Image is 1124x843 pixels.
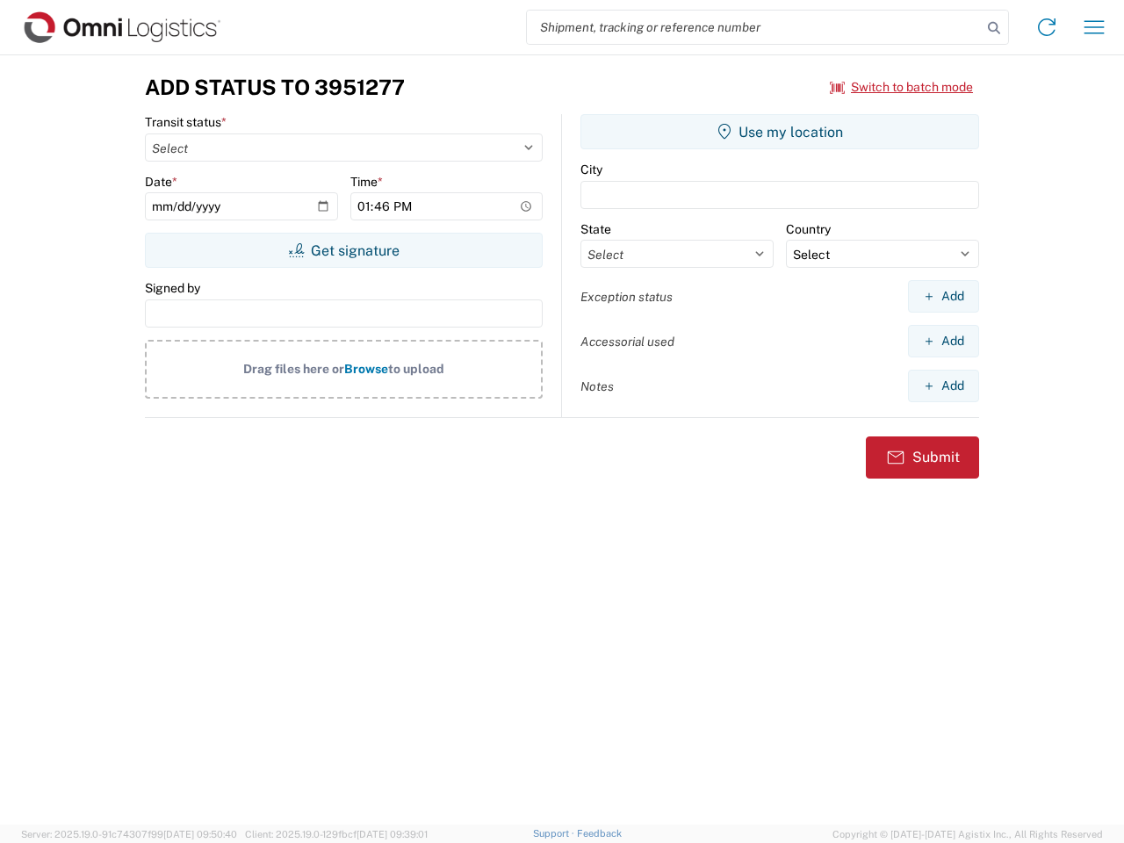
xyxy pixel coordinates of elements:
[145,174,177,190] label: Date
[577,828,622,839] a: Feedback
[145,280,200,296] label: Signed by
[388,362,444,376] span: to upload
[533,828,577,839] a: Support
[145,75,405,100] h3: Add Status to 3951277
[580,334,674,349] label: Accessorial used
[357,829,428,839] span: [DATE] 09:39:01
[832,826,1103,842] span: Copyright © [DATE]-[DATE] Agistix Inc., All Rights Reserved
[908,325,979,357] button: Add
[145,114,227,130] label: Transit status
[580,162,602,177] label: City
[344,362,388,376] span: Browse
[830,73,973,102] button: Switch to batch mode
[350,174,383,190] label: Time
[243,362,344,376] span: Drag files here or
[908,370,979,402] button: Add
[580,378,614,394] label: Notes
[580,114,979,149] button: Use my location
[908,280,979,313] button: Add
[786,221,831,237] label: Country
[580,221,611,237] label: State
[580,289,673,305] label: Exception status
[21,829,237,839] span: Server: 2025.19.0-91c74307f99
[527,11,982,44] input: Shipment, tracking or reference number
[145,233,543,268] button: Get signature
[866,436,979,479] button: Submit
[245,829,428,839] span: Client: 2025.19.0-129fbcf
[163,829,237,839] span: [DATE] 09:50:40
